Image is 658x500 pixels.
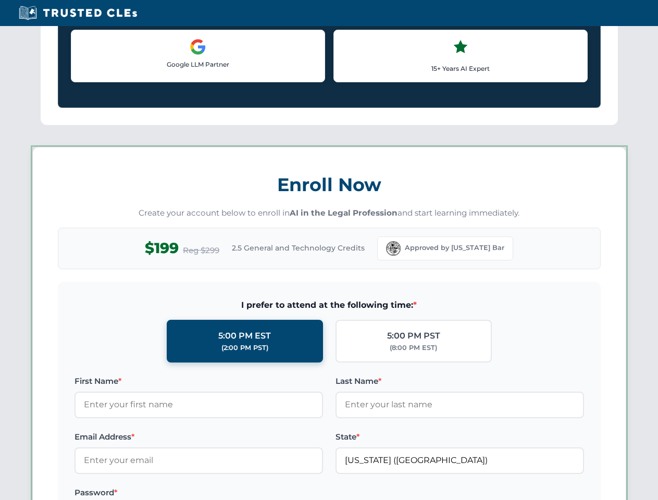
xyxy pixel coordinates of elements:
img: Florida Bar [386,241,401,256]
span: Reg $299 [183,244,219,257]
input: Florida (FL) [336,447,584,473]
div: (8:00 PM EST) [390,343,437,353]
div: 5:00 PM PST [387,329,440,343]
input: Enter your email [75,447,323,473]
label: Email Address [75,431,323,443]
label: State [336,431,584,443]
p: 15+ Years AI Expert [342,64,579,73]
p: Google LLM Partner [80,59,316,69]
img: Trusted CLEs [16,5,140,21]
span: I prefer to attend at the following time: [75,298,584,312]
input: Enter your first name [75,392,323,418]
label: Password [75,486,323,499]
input: Enter your last name [336,392,584,418]
div: 5:00 PM EST [218,329,271,343]
span: 2.5 General and Technology Credits [232,242,365,254]
div: (2:00 PM PST) [221,343,268,353]
p: Create your account below to enroll in and start learning immediately. [58,207,601,219]
strong: AI in the Legal Profession [290,208,398,218]
span: $199 [145,236,179,260]
span: Approved by [US_STATE] Bar [405,243,504,253]
h3: Enroll Now [58,168,601,201]
img: Google [190,39,206,55]
label: Last Name [336,375,584,387]
label: First Name [75,375,323,387]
